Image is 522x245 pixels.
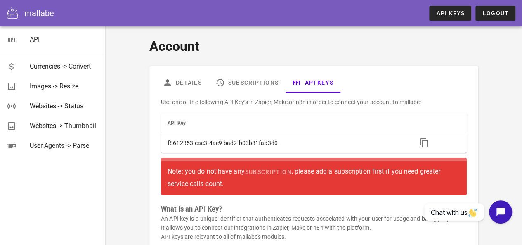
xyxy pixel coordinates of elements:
[168,164,460,188] div: Note: you do not have any , please add a subscription first if you need greater service calls count.
[149,36,478,56] h1: Account
[436,10,465,17] span: API Keys
[482,10,509,17] span: Logout
[161,214,467,241] p: An API key is a unique identifier that authenticates requests associated with your user for usage...
[30,82,99,90] div: Images -> Resize
[168,120,186,126] span: API Key
[475,6,515,21] button: Logout
[30,62,99,70] div: Currencies -> Convert
[285,73,340,93] a: API Keys
[161,205,467,214] h3: What is an API Key?
[161,133,410,153] td: f8612353-cae3-4ae9-bad2-b03b81fab3d0
[245,169,292,175] span: subscription
[30,142,99,150] div: User Agents -> Parse
[24,7,54,19] div: mallabe
[161,98,467,107] p: Use one of the following API Key's in Zapier, Make or n8n in order to connect your account to mal...
[208,73,285,93] a: Subscriptions
[156,73,208,93] a: Details
[429,6,471,21] a: API Keys
[30,122,99,130] div: Websites -> Thumbnail
[30,36,99,43] div: API
[30,102,99,110] div: Websites -> Status
[161,113,410,133] th: API Key: Not sorted. Activate to sort ascending.
[245,164,292,179] a: subscription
